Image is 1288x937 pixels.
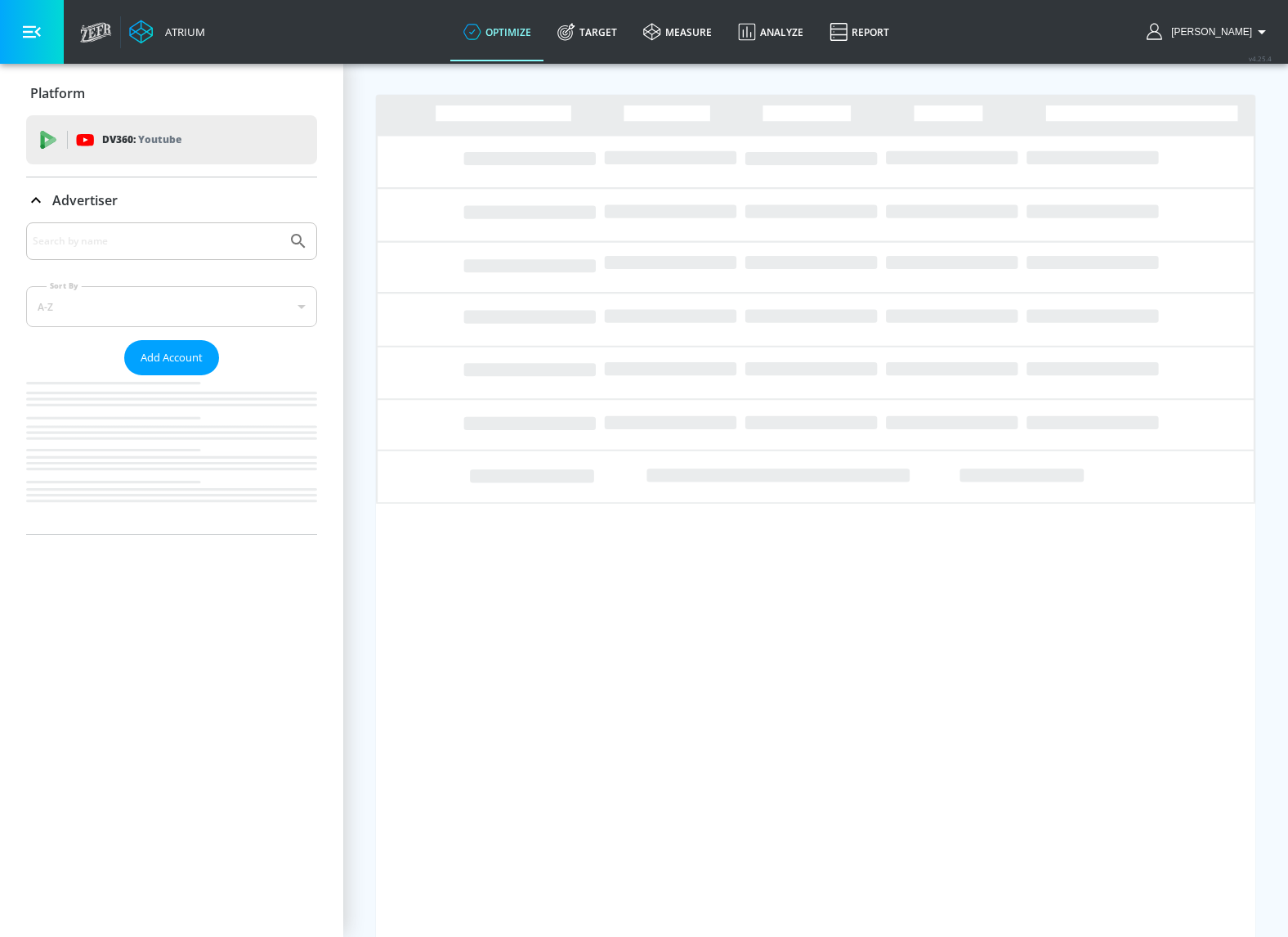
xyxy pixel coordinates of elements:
a: Atrium [129,20,205,44]
div: Platform [26,70,317,116]
div: Atrium [159,25,205,39]
a: Target [544,2,630,61]
div: Advertiser [26,177,317,223]
nav: list of Advertiser [26,375,317,534]
span: login as: justin.nim@zefr.com [1165,26,1252,38]
p: Youtube [138,131,181,148]
a: Report [816,2,902,61]
div: Advertiser [26,222,317,534]
p: DV360: [102,131,181,149]
p: Platform [30,84,85,102]
span: Add Account [141,348,203,367]
button: Add Account [124,340,219,375]
a: measure [630,2,725,61]
p: Advertiser [52,191,118,209]
div: DV360: Youtube [26,115,317,164]
a: optimize [450,2,544,61]
input: Search by name [33,231,280,252]
span: v 4.25.4 [1249,54,1272,63]
div: A-Z [26,286,317,327]
label: Sort By [47,280,82,291]
a: Analyze [725,2,816,61]
button: [PERSON_NAME] [1147,22,1272,42]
